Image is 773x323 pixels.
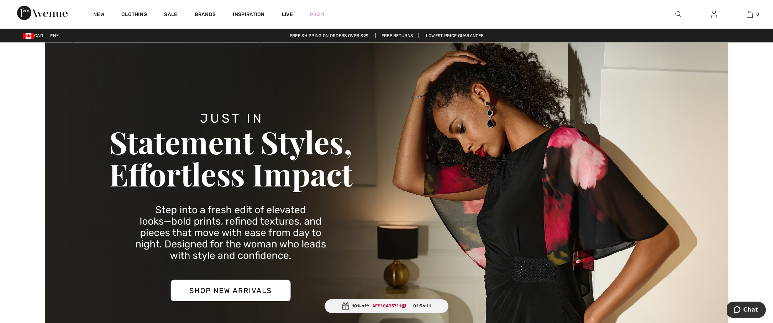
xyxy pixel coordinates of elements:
[711,10,717,19] img: My Info
[17,6,68,20] img: 1ère Avenue
[325,299,448,313] div: 10% off:
[732,10,767,19] a: 0
[727,302,766,319] iframe: Opens a widget where you can chat to one of our agents
[23,33,46,38] span: CAD
[342,302,349,310] img: Gift.svg
[413,303,431,309] span: 01:56:11
[675,10,682,19] img: search the website
[93,11,104,19] a: New
[420,33,489,38] a: Lowest Price Guarantee
[375,33,419,38] a: Free Returns
[23,33,34,39] img: Canadian Dollar
[282,11,293,18] a: Live
[284,33,374,38] a: Free shipping on orders over $99
[747,10,753,19] img: My Bag
[705,10,723,19] a: Sign In
[195,11,216,19] a: Brands
[164,11,177,19] a: Sale
[372,303,401,308] ins: AFP10495711
[50,33,59,38] span: EN
[233,11,264,19] span: Inspiration
[756,11,759,17] span: 0
[310,11,324,18] a: Prom
[121,11,147,19] a: Clothing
